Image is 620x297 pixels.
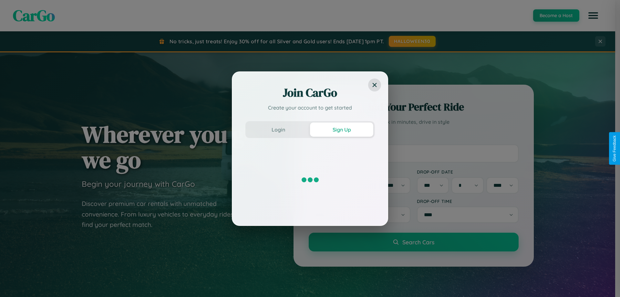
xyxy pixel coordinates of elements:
div: Give Feedback [612,135,617,162]
button: Login [247,122,310,137]
button: Sign Up [310,122,373,137]
iframe: Intercom live chat [6,275,22,291]
h2: Join CarGo [245,85,375,101]
p: Create your account to get started [245,104,375,111]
